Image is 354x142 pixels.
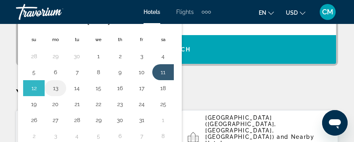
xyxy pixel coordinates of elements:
[135,130,148,142] button: Day 7
[157,67,169,78] button: Day 11
[71,114,83,126] button: Day 28
[259,10,266,16] span: en
[49,114,62,126] button: Day 27
[49,99,62,110] button: Day 20
[135,99,148,110] button: Day 24
[322,110,348,136] iframe: Button to launch messaging window
[157,51,169,62] button: Day 4
[286,7,305,18] button: Change currency
[286,10,298,16] span: USD
[144,9,160,15] a: Hotels
[322,8,333,16] span: CM
[114,99,126,110] button: Day 23
[157,83,169,94] button: Day 18
[71,130,83,142] button: Day 4
[114,114,126,126] button: Day 30
[28,130,40,142] button: Day 2
[71,99,83,110] button: Day 21
[202,6,211,18] button: Extra navigation items
[114,83,126,94] button: Day 16
[114,130,126,142] button: Day 6
[92,83,105,94] button: Day 15
[259,7,274,18] button: Change language
[49,51,62,62] button: Day 29
[28,67,40,78] button: Day 5
[135,83,148,94] button: Day 17
[92,99,105,110] button: Day 22
[49,83,62,94] button: Day 13
[71,83,83,94] button: Day 14
[71,67,83,78] button: Day 7
[157,114,169,126] button: Day 1
[28,99,40,110] button: Day 19
[114,51,126,62] button: Day 2
[92,130,105,142] button: Day 5
[205,114,276,140] span: [GEOGRAPHIC_DATA] ([GEOGRAPHIC_DATA], [GEOGRAPHIC_DATA], [GEOGRAPHIC_DATA])
[92,114,105,126] button: Day 29
[317,4,338,20] button: User Menu
[92,51,105,62] button: Day 1
[49,67,62,78] button: Day 6
[114,67,126,78] button: Day 9
[135,114,148,126] button: Day 31
[135,67,148,78] button: Day 10
[176,9,194,15] a: Flights
[49,130,62,142] button: Day 3
[28,51,40,62] button: Day 28
[157,99,169,110] button: Day 25
[71,51,83,62] button: Day 30
[135,51,148,62] button: Day 3
[157,130,169,142] button: Day 8
[28,114,40,126] button: Day 26
[16,86,338,102] p: Your Recent Searches
[92,67,105,78] button: Day 8
[16,2,96,22] a: Travorium
[28,83,40,94] button: Day 12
